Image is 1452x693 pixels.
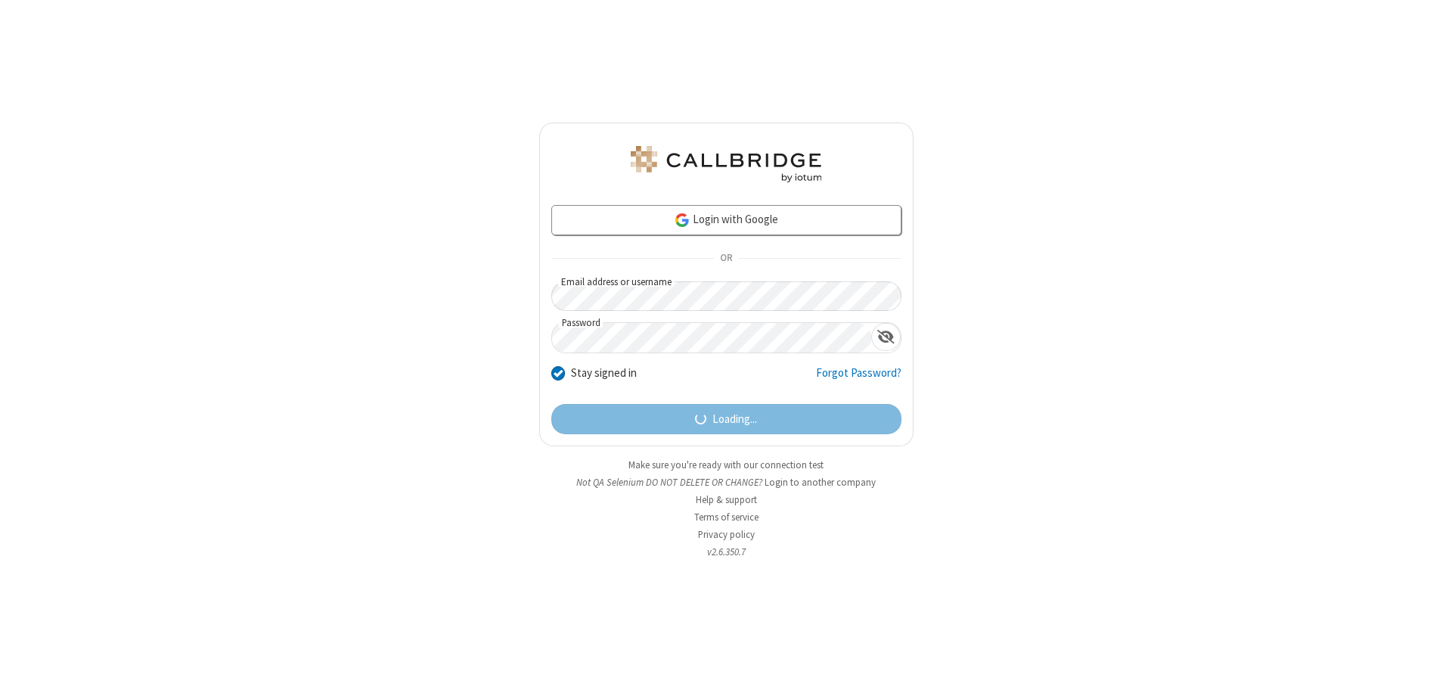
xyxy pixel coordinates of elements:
a: Forgot Password? [816,365,901,393]
a: Privacy policy [698,528,755,541]
a: Make sure you're ready with our connection test [628,458,824,471]
button: Loading... [551,404,901,434]
iframe: Chat [1414,654,1441,682]
img: QA Selenium DO NOT DELETE OR CHANGE [628,146,824,182]
a: Login with Google [551,205,901,235]
img: google-icon.png [674,212,690,228]
li: Not QA Selenium DO NOT DELETE OR CHANGE? [539,475,914,489]
button: Login to another company [765,475,876,489]
span: OR [714,248,738,269]
div: Show password [871,323,901,351]
a: Help & support [696,493,757,506]
input: Email address or username [551,281,901,311]
a: Terms of service [694,511,759,524]
li: v2.6.350.7 [539,545,914,559]
span: Loading... [712,411,757,428]
input: Password [552,323,871,353]
label: Stay signed in [571,365,637,382]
